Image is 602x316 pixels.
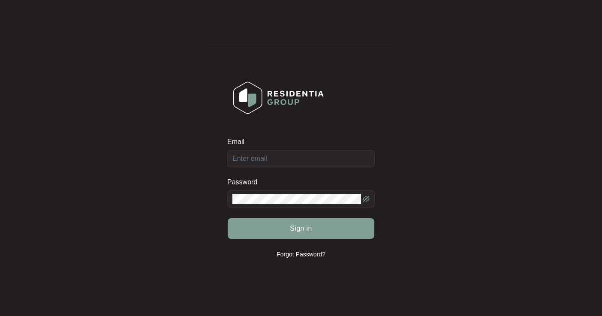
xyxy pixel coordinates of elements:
[228,76,329,120] img: Login Logo
[228,218,374,239] button: Sign in
[232,194,361,204] input: Password
[227,150,375,167] input: Email
[227,138,250,146] label: Email
[290,223,312,234] span: Sign in
[363,196,370,202] span: eye-invisible
[227,178,264,187] label: Password
[277,250,325,259] p: Forgot Password?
